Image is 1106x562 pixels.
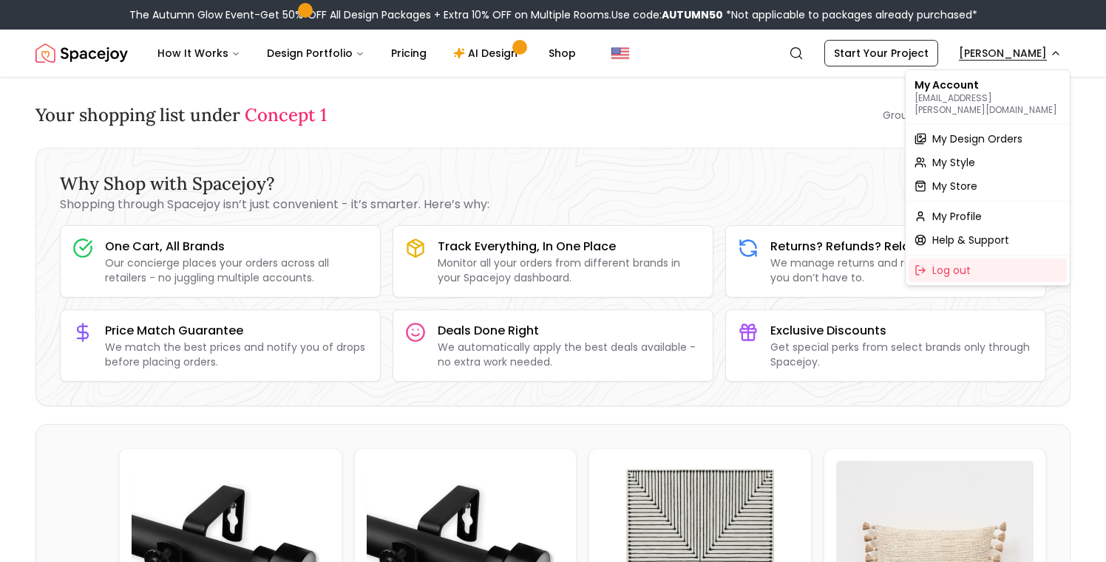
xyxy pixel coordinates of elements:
p: [EMAIL_ADDRESS][PERSON_NAME][DOMAIN_NAME] [915,92,1061,116]
a: My Design Orders [909,127,1067,151]
a: Help & Support [909,228,1067,252]
span: My Profile [932,209,982,224]
div: My Account [909,73,1067,120]
span: My Store [932,179,977,193]
span: Help & Support [932,233,1009,247]
div: [PERSON_NAME] [905,69,1071,286]
span: My Style [932,155,975,170]
span: Log out [932,263,971,278]
span: My Design Orders [932,131,1022,146]
a: My Profile [909,205,1067,228]
a: My Store [909,174,1067,198]
a: My Style [909,151,1067,174]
